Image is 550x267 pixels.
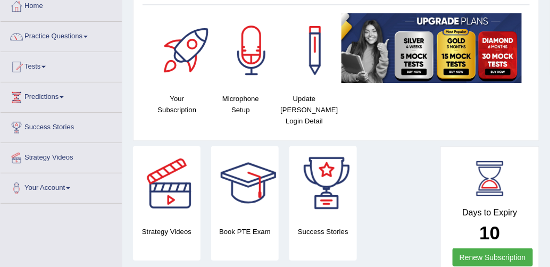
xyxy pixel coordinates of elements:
[151,93,204,115] h4: Your Subscription
[453,208,527,218] h4: Days to Expiry
[214,93,268,115] h4: Microphone Setup
[211,226,279,237] h4: Book PTE Exam
[453,248,533,266] a: Renew Subscription
[278,93,331,127] h4: Update [PERSON_NAME] Login Detail
[1,143,122,170] a: Strategy Videos
[289,226,357,237] h4: Success Stories
[1,52,122,79] a: Tests
[1,22,122,48] a: Practice Questions
[341,13,522,83] img: small5.jpg
[480,222,501,243] b: 10
[1,82,122,109] a: Predictions
[1,173,122,200] a: Your Account
[1,113,122,139] a: Success Stories
[133,226,201,237] h4: Strategy Videos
